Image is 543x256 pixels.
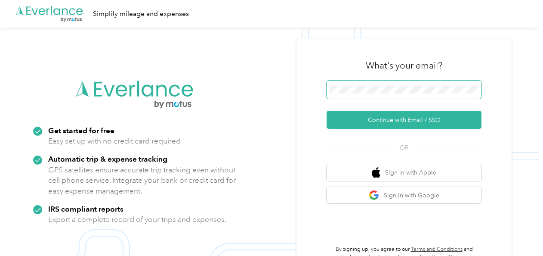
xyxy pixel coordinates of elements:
[411,246,463,253] a: Terms and Conditions
[48,136,181,147] p: Easy set up with no credit card required
[327,187,481,204] button: google logoSign in with Google
[366,59,442,72] h3: What's your email?
[327,111,481,129] button: Continue with Email / SSO
[48,154,167,163] strong: Automatic trip & expense tracking
[369,190,379,201] img: google logo
[93,9,189,19] div: Simplify mileage and expenses
[48,204,123,213] strong: IRS compliant reports
[327,164,481,181] button: apple logoSign in with Apple
[48,165,236,197] p: GPS satellites ensure accurate trip tracking even without cell phone service. Integrate your bank...
[48,126,114,135] strong: Get started for free
[389,143,419,152] span: OR
[48,214,226,225] p: Export a complete record of your trips and expenses.
[372,167,380,178] img: apple logo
